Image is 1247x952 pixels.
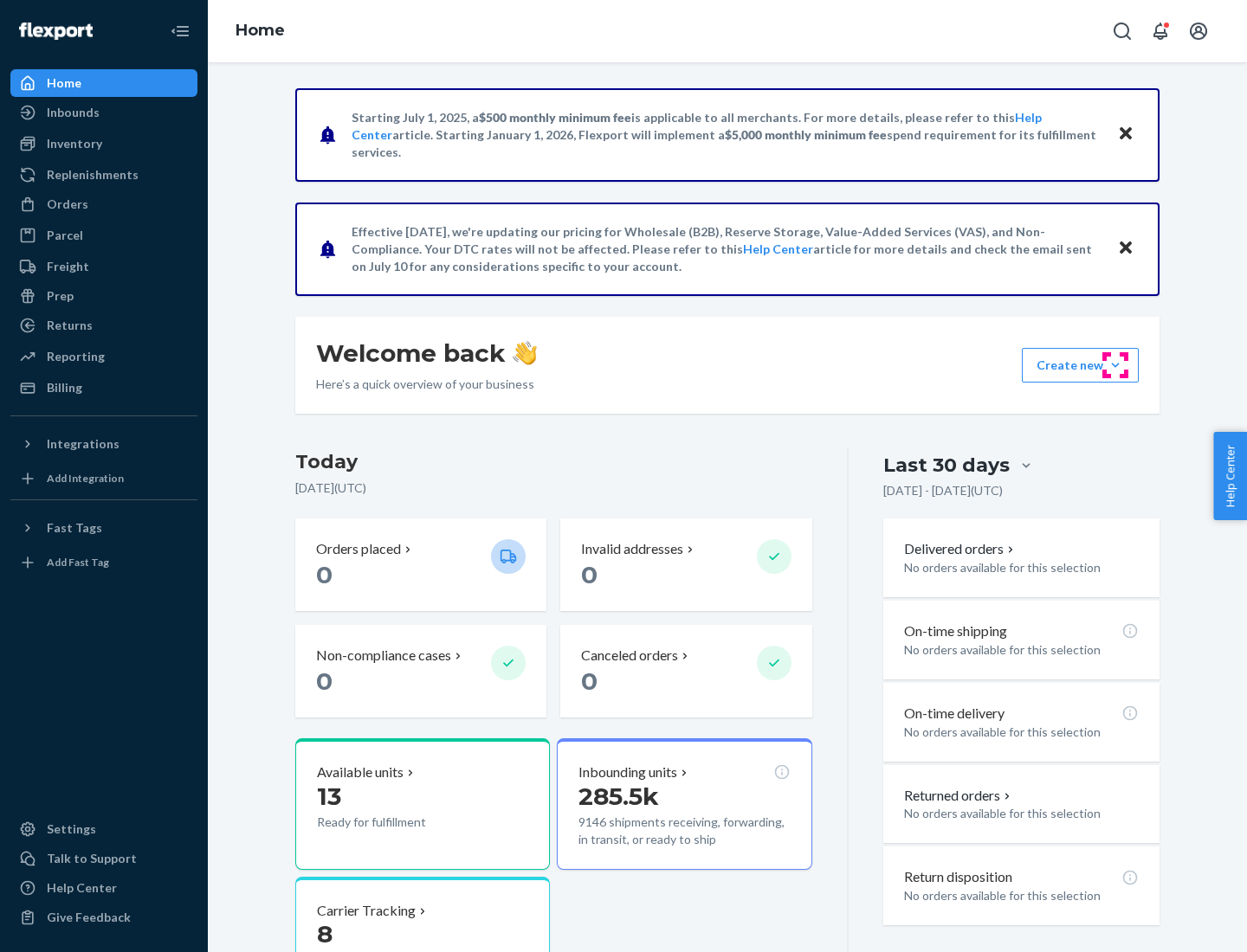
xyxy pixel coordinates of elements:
[743,241,813,256] a: Help Center
[47,348,105,365] div: Reporting
[47,435,120,453] div: Integrations
[904,786,1014,806] button: Returned orders
[10,430,197,458] button: Integrations
[883,452,1010,479] div: Last 30 days
[1105,14,1140,48] button: Open Search Box
[10,815,197,843] a: Settings
[904,621,1007,641] p: On-time shipping
[904,805,1139,822] p: No orders available for this selection
[316,376,537,393] p: Here’s a quick overview of your business
[10,343,197,370] a: Reporting
[352,109,1101,161] p: Starting July 1, 2025, a is applicable to all merchants. For more details, please refer to this a...
[10,130,197,158] a: Inventory
[316,666,333,696] span: 0
[316,539,401,559] p: Orders placed
[352,223,1101,275] p: Effective [DATE], we're updating our pricing for Wholesale (B2B), Reserve Storage, Value-Added Se...
[47,104,100,121] div: Inbounds
[1115,236,1137,261] button: Close
[904,887,1139,904] p: No orders available for this selection
[10,282,197,310] a: Prep
[1143,14,1178,48] button: Open notifications
[560,518,811,611] button: Invalid addresses 0
[10,253,197,280] a: Freight
[47,258,89,275] div: Freight
[47,196,88,213] div: Orders
[725,127,887,142] span: $5,000 monthly minimum fee
[317,782,341,811] span: 13
[1022,348,1139,383] button: Create new
[10,549,197,576] a: Add Fast Tag
[10,161,197,189] a: Replenishments
[47,909,131,926] div: Give Feedback
[578,814,790,848] p: 9146 shipments receiving, forwarding, in transit, or ready to ship
[10,904,197,931] button: Give Feedback
[316,560,333,589] span: 0
[581,560,598,589] span: 0
[10,374,197,402] a: Billing
[10,69,197,97] a: Home
[295,738,550,870] button: Available units13Ready for fulfillment
[904,724,1139,741] p: No orders available for this selection
[904,867,1012,887] p: Return disposition
[10,312,197,339] a: Returns
[47,850,137,867] div: Talk to Support
[581,666,598,696] span: 0
[47,471,124,486] div: Add Integration
[883,482,1003,499] p: [DATE] - [DATE] ( UTC )
[904,539,1018,559] button: Delivered orders
[47,820,96,838] div: Settings
[10,99,197,126] a: Inbounds
[47,166,139,183] div: Replenishments
[10,190,197,218] a: Orders
[513,341,537,365] img: hand-wave emoji
[557,738,811,870] button: Inbounding units285.5k9146 shipments receiving, forwarding, in transit, or ready to ship
[163,14,197,48] button: Close Navigation
[316,338,537,369] h1: Welcome back
[47,879,117,897] div: Help Center
[10,222,197,249] a: Parcel
[47,555,109,569] div: Add Fast Tag
[47,135,102,152] div: Inventory
[47,74,81,92] div: Home
[578,782,659,811] span: 285.5k
[1115,122,1137,147] button: Close
[904,641,1139,659] p: No orders available for this selection
[47,519,102,537] div: Fast Tags
[10,874,197,902] a: Help Center
[47,317,93,334] div: Returns
[295,448,812,476] h3: Today
[1181,14,1216,48] button: Open account menu
[295,479,812,497] p: [DATE] ( UTC )
[316,646,451,666] p: Non-compliance cases
[236,21,285,40] a: Home
[295,518,546,611] button: Orders placed 0
[317,901,416,921] p: Carrier Tracking
[560,625,811,717] button: Canceled orders 0
[295,625,546,717] button: Non-compliance cases 0
[581,539,683,559] p: Invalid addresses
[47,287,74,305] div: Prep
[19,23,93,40] img: Flexport logo
[10,845,197,872] a: Talk to Support
[904,704,1005,724] p: On-time delivery
[581,646,678,666] p: Canceled orders
[47,379,82,396] div: Billing
[10,465,197,492] a: Add Integration
[317,919,333,949] span: 8
[578,762,677,782] p: Inbounding units
[317,762,404,782] p: Available units
[10,514,197,542] button: Fast Tags
[904,559,1139,576] p: No orders available for this selection
[1213,432,1247,520] button: Help Center
[47,227,83,244] div: Parcel
[479,110,631,125] span: $500 monthly minimum fee
[222,6,299,56] ol: breadcrumbs
[317,814,477,831] p: Ready for fulfillment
